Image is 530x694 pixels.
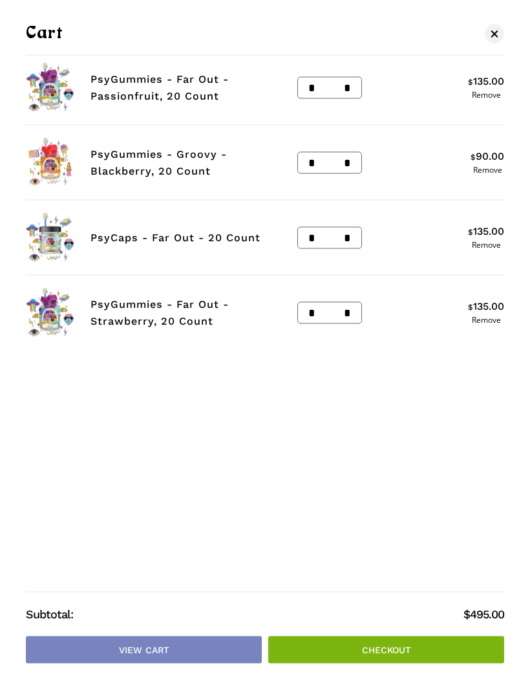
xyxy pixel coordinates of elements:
span: $ [471,153,476,162]
span: $ [463,607,470,621]
a: Remove PsyGummies - Far Out - Passionfruit, 20 Count from cart [468,91,504,99]
bdi: 135.00 [468,225,504,237]
a: View cart [26,636,262,664]
a: Remove PsyCaps - Far Out - 20 Count from cart [468,241,504,249]
span: $ [468,228,473,237]
input: Product quantity [319,228,341,248]
a: PsyGummies - Groovy - Blackberry, 20 Count [90,148,227,177]
a: PsyGummies - Far Out - Passionfruit, 20 Count [90,73,229,102]
a: Remove PsyGummies - Groovy - Blackberry, 20 Count from cart [471,166,504,174]
span: $ [468,78,473,87]
input: Product quantity [319,303,341,323]
bdi: 135.00 [468,75,504,87]
input: Product quantity [319,78,341,98]
bdi: 90.00 [471,150,504,162]
strong: Subtotal: [26,605,463,624]
a: Checkout [268,636,504,664]
bdi: 495.00 [463,607,504,621]
input: Product quantity [319,153,341,173]
a: PsyCaps - Far Out - 20 Count [90,232,260,244]
img: Psychedelic mushroom capsules with colorful illustrations. [26,213,74,262]
span: $ [468,303,473,312]
a: Remove PsyGummies - Far Out - Strawberry, 20 Count from cart [468,316,504,324]
span: Cart [26,26,63,42]
bdi: 135.00 [468,300,504,312]
img: Psychedelic mushroom gummies in a colorful jar. [26,288,74,337]
img: Psychedelic mushroom gummies jar with colorful designs. [26,138,74,187]
a: PsyGummies - Far Out - Strawberry, 20 Count [90,298,229,327]
img: Psychedelic mushroom gummies in a colorful jar. [26,63,74,112]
